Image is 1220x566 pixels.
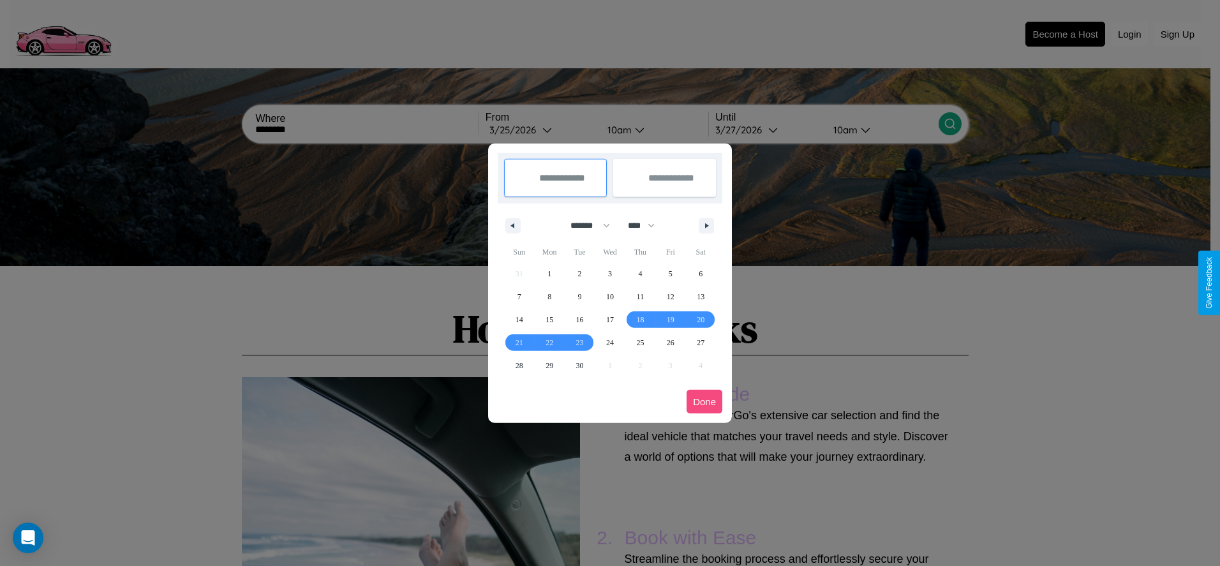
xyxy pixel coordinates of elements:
span: 24 [606,331,614,354]
button: 2 [565,262,595,285]
button: 21 [504,331,534,354]
button: Done [687,390,722,413]
button: 27 [686,331,716,354]
button: 18 [625,308,655,331]
button: 6 [686,262,716,285]
span: 3 [608,262,612,285]
span: 13 [697,285,704,308]
span: 22 [546,331,553,354]
span: Fri [655,242,685,262]
button: 10 [595,285,625,308]
span: 23 [576,331,584,354]
span: 20 [697,308,704,331]
button: 24 [595,331,625,354]
span: Wed [595,242,625,262]
span: 4 [638,262,642,285]
span: 6 [699,262,703,285]
button: 1 [534,262,564,285]
button: 7 [504,285,534,308]
button: 12 [655,285,685,308]
span: 18 [636,308,644,331]
span: 19 [667,308,674,331]
button: 5 [655,262,685,285]
span: 30 [576,354,584,377]
span: 26 [667,331,674,354]
span: 15 [546,308,553,331]
button: 13 [686,285,716,308]
span: 1 [547,262,551,285]
span: 16 [576,308,584,331]
button: 30 [565,354,595,377]
span: 8 [547,285,551,308]
span: 28 [516,354,523,377]
button: 26 [655,331,685,354]
button: 22 [534,331,564,354]
span: 17 [606,308,614,331]
button: 23 [565,331,595,354]
div: Give Feedback [1205,257,1214,309]
span: Tue [565,242,595,262]
span: 29 [546,354,553,377]
span: 5 [669,262,673,285]
button: 29 [534,354,564,377]
button: 11 [625,285,655,308]
span: 25 [636,331,644,354]
span: Sat [686,242,716,262]
span: Mon [534,242,564,262]
button: 17 [595,308,625,331]
div: Open Intercom Messenger [13,523,43,553]
span: 7 [517,285,521,308]
button: 8 [534,285,564,308]
span: 14 [516,308,523,331]
button: 15 [534,308,564,331]
button: 28 [504,354,534,377]
button: 16 [565,308,595,331]
button: 14 [504,308,534,331]
span: 11 [637,285,644,308]
span: Sun [504,242,534,262]
button: 20 [686,308,716,331]
span: 27 [697,331,704,354]
span: 21 [516,331,523,354]
button: 9 [565,285,595,308]
button: 3 [595,262,625,285]
span: Thu [625,242,655,262]
span: 10 [606,285,614,308]
button: 19 [655,308,685,331]
button: 4 [625,262,655,285]
button: 25 [625,331,655,354]
span: 9 [578,285,582,308]
span: 2 [578,262,582,285]
span: 12 [667,285,674,308]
